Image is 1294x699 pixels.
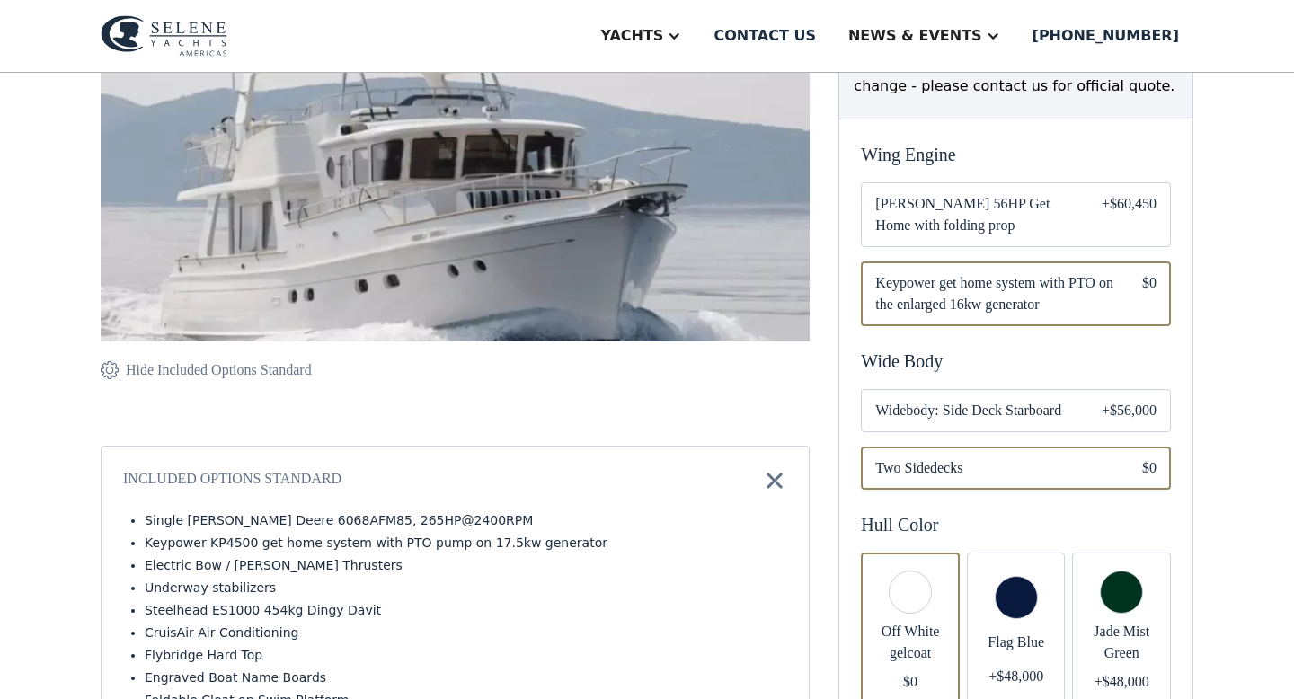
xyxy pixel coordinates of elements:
[1142,457,1157,479] div: $0
[1086,621,1157,664] span: Jade Mist Green
[145,646,787,665] li: Flybridge Hard Top
[145,668,787,687] li: Engraved Boat Name Boards
[145,624,787,642] li: CruisAir Air Conditioning
[875,272,1113,315] span: Keypower get home system with PTO on the enlarged 16kw generator
[145,556,787,575] li: Electric Bow / [PERSON_NAME] Thrusters
[1142,272,1157,315] div: $0
[861,511,1171,538] div: Hull Color
[1102,193,1157,236] div: +$60,450
[145,534,787,553] li: Keypower KP4500 get home system with PTO pump on 17.5kw generator
[1102,400,1157,421] div: +$56,000
[875,400,1073,421] span: Widebody: Side Deck Starboard
[762,468,787,493] img: icon
[600,25,663,47] div: Yachts
[101,15,227,57] img: logo
[903,671,917,693] div: $0
[123,468,341,493] div: Included Options Standard
[101,359,119,381] img: icon
[848,25,982,47] div: News & EVENTS
[145,511,787,530] li: Single [PERSON_NAME] Deere 6068AFM85, 265HP@2400RPM
[861,141,1171,168] div: Wing Engine
[875,457,1113,479] span: Two Sidedecks
[101,359,312,381] a: Hide Included Options Standard
[1095,671,1149,693] div: +$48,000
[713,25,816,47] div: Contact us
[126,359,312,381] div: Hide Included Options Standard
[145,601,787,620] li: Steelhead ES1000 454kg Dingy Davit
[988,666,1043,687] div: +$48,000
[861,348,1171,375] div: Wide Body
[145,579,787,597] li: Underway stabilizers
[875,193,1073,236] span: [PERSON_NAME] 56HP Get Home with folding prop
[875,621,945,664] span: Off White gelcoat
[1033,25,1179,47] div: [PHONE_NUMBER]
[981,632,1051,653] span: Flag Blue
[854,54,1178,97] div: Prices in USD, and subject to change - please contact us for official quote.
